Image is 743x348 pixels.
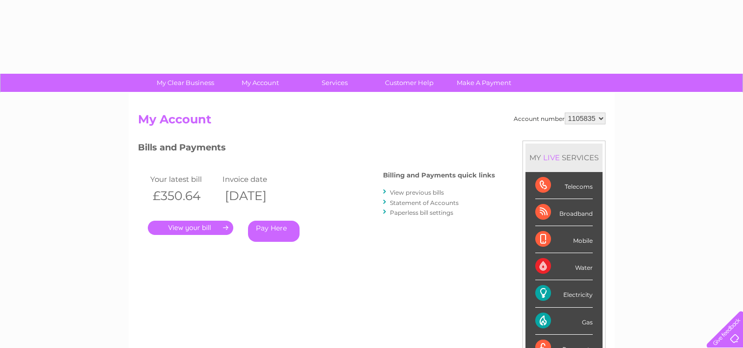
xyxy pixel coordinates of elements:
[443,74,524,92] a: Make A Payment
[541,153,562,162] div: LIVE
[148,186,220,206] th: £350.64
[138,113,605,131] h2: My Account
[535,226,593,253] div: Mobile
[535,172,593,199] div: Telecoms
[514,113,605,124] div: Account number
[390,189,444,196] a: View previous bills
[383,172,495,179] h4: Billing and Payments quick links
[148,221,233,235] a: .
[148,173,220,186] td: Your latest bill
[390,199,459,206] a: Statement of Accounts
[535,280,593,307] div: Electricity
[220,186,293,206] th: [DATE]
[369,74,450,92] a: Customer Help
[294,74,375,92] a: Services
[220,74,301,92] a: My Account
[535,308,593,335] div: Gas
[390,209,453,216] a: Paperless bill settings
[248,221,300,242] a: Pay Here
[535,199,593,226] div: Broadband
[138,141,495,158] h3: Bills and Payments
[220,173,293,186] td: Invoice date
[145,74,226,92] a: My Clear Business
[525,144,603,172] div: MY SERVICES
[535,253,593,280] div: Water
